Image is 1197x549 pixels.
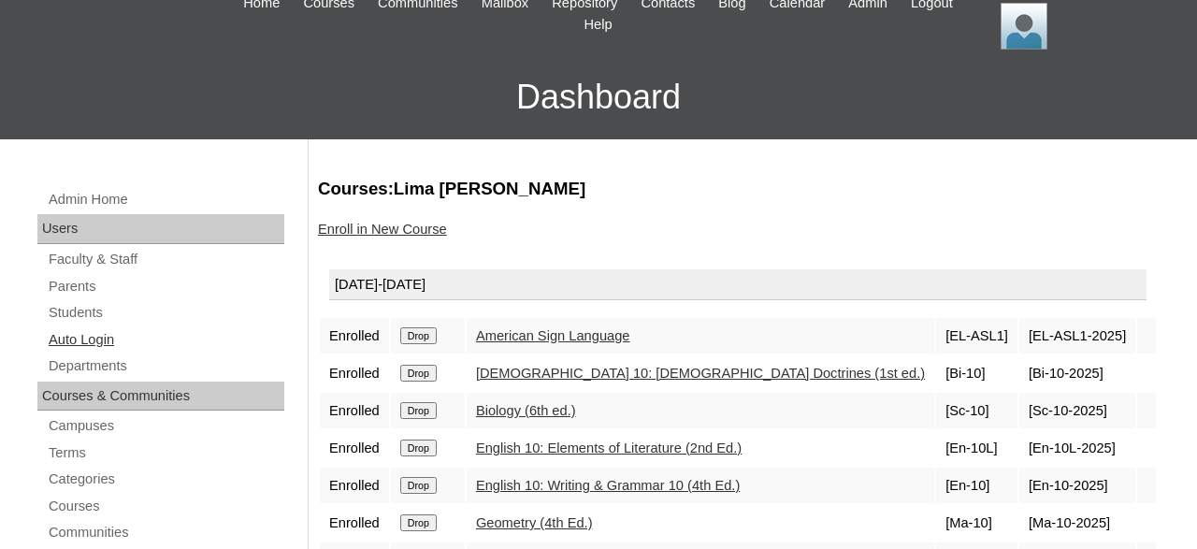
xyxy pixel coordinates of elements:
[37,214,284,244] div: Users
[47,495,284,518] a: Courses
[9,55,1188,139] h3: Dashboard
[47,441,284,465] a: Terms
[318,177,1178,201] h3: Courses:Lima [PERSON_NAME]
[37,382,284,412] div: Courses & Communities
[1019,468,1135,503] td: [En-10-2025]
[1019,393,1135,428] td: [Sc-10-2025]
[936,393,1017,428] td: [Sc-10]
[47,275,284,298] a: Parents
[476,478,740,493] a: English 10: Writing & Grammar 10 (4th Ed.)
[476,441,742,455] a: English 10: Elements of Literature (2nd Ed.)
[584,14,612,36] span: Help
[47,301,284,325] a: Students
[476,328,630,343] a: American Sign Language
[1019,318,1135,354] td: [EL-ASL1-2025]
[400,327,437,344] input: Drop
[936,430,1017,466] td: [En-10L]
[476,515,593,530] a: Geometry (4th Ed.)
[400,365,437,382] input: Drop
[47,354,284,378] a: Departments
[320,393,389,428] td: Enrolled
[574,14,621,36] a: Help
[476,403,576,418] a: Biology (6th ed.)
[1019,355,1135,391] td: [Bi-10-2025]
[400,440,437,456] input: Drop
[320,468,389,503] td: Enrolled
[320,318,389,354] td: Enrolled
[936,468,1017,503] td: [En-10]
[936,355,1017,391] td: [Bi-10]
[936,318,1017,354] td: [EL-ASL1]
[320,355,389,391] td: Enrolled
[400,477,437,494] input: Drop
[400,514,437,531] input: Drop
[47,468,284,491] a: Categories
[1001,3,1047,50] img: Jonelle Rodriguez
[320,430,389,466] td: Enrolled
[47,188,284,211] a: Admin Home
[936,505,1017,541] td: [Ma-10]
[47,414,284,438] a: Campuses
[47,248,284,271] a: Faculty & Staff
[1019,430,1135,466] td: [En-10L-2025]
[320,505,389,541] td: Enrolled
[47,328,284,352] a: Auto Login
[1019,505,1135,541] td: [Ma-10-2025]
[400,402,437,419] input: Drop
[47,521,284,544] a: Communities
[476,366,925,381] a: [DEMOGRAPHIC_DATA] 10: [DEMOGRAPHIC_DATA] Doctrines (1st ed.)
[318,222,447,237] a: Enroll in New Course
[329,269,1147,301] div: [DATE]-[DATE]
